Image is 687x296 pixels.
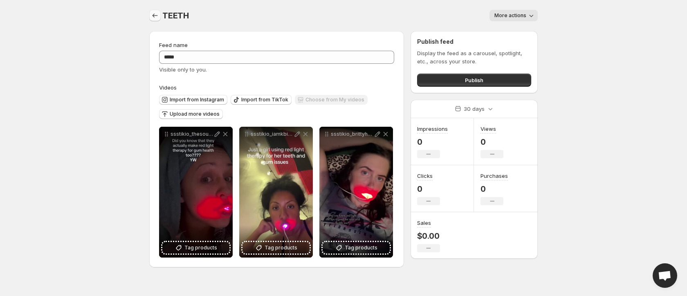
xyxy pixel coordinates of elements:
[162,242,229,253] button: Tag products
[170,96,224,103] span: Import from Instagram
[480,172,508,180] h3: Purchases
[159,95,227,105] button: Import from Instagram
[417,38,531,46] h2: Publish feed
[265,244,297,252] span: Tag products
[184,244,217,252] span: Tag products
[159,42,188,48] span: Feed name
[319,127,393,258] div: ssstikio_brittyheb_1756324047530Tag products
[345,244,377,252] span: Tag products
[480,137,503,147] p: 0
[465,76,483,84] span: Publish
[417,125,448,133] h3: Impressions
[159,127,233,258] div: ssstikio_thesouthernblondemom_1756324140581Tag products
[417,231,440,241] p: $0.00
[480,125,496,133] h3: Views
[242,242,310,253] button: Tag products
[331,131,373,137] p: ssstikio_brittyheb_1756324047530
[417,49,531,65] p: Display the feed as a carousel, spotlight, etc., across your store.
[149,10,161,21] button: Settings
[494,12,526,19] span: More actions
[159,109,223,119] button: Upload more videos
[480,184,508,194] p: 0
[162,11,189,20] span: TEETH
[417,172,433,180] h3: Clicks
[159,84,177,91] span: Videos
[251,131,293,137] p: ssstikio_iamkbillz_1756324107526
[231,95,292,105] button: Import from TikTok
[159,66,207,73] span: Visible only to you.
[170,111,220,117] span: Upload more videos
[417,184,440,194] p: 0
[417,137,448,147] p: 0
[241,96,288,103] span: Import from TikTok
[417,74,531,87] button: Publish
[323,242,390,253] button: Tag products
[239,127,313,258] div: ssstikio_iamkbillz_1756324107526Tag products
[171,131,213,137] p: ssstikio_thesouthernblondemom_1756324140581
[464,105,485,113] p: 30 days
[653,263,677,288] a: Open chat
[417,219,431,227] h3: Sales
[489,10,538,21] button: More actions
